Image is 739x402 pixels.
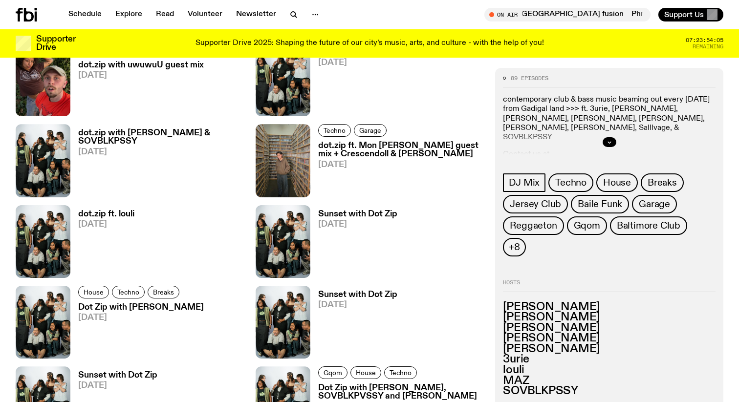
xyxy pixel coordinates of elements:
[503,343,716,354] h3: [PERSON_NAME]
[78,71,204,80] span: [DATE]
[641,173,684,192] a: Breaks
[603,177,631,188] span: House
[310,142,484,197] a: dot.zip ft. Mon [PERSON_NAME] guest mix + Crescendoll & [PERSON_NAME][DATE]
[658,8,723,21] button: Support Us
[503,333,716,344] h3: [PERSON_NAME]
[548,173,593,192] a: Techno
[78,220,134,229] span: [DATE]
[117,288,139,296] span: Techno
[693,44,723,49] span: Remaining
[359,127,381,134] span: Garage
[509,242,520,253] span: +8
[324,127,346,134] span: Techno
[390,369,412,377] span: Techno
[503,173,545,192] a: DJ Mix
[78,148,244,156] span: [DATE]
[112,286,145,298] a: Techno
[78,210,134,218] h3: dot.zip ft. louli
[503,312,716,323] h3: [PERSON_NAME]
[503,216,564,235] a: Reggaeton
[84,288,104,296] span: House
[70,61,204,116] a: dot.zip with uwuwuU guest mix[DATE]
[324,369,342,377] span: Gqom
[384,366,417,379] a: Techno
[503,301,716,312] h3: [PERSON_NAME]
[318,210,397,218] h3: Sunset with Dot Zip
[686,38,723,43] span: 07:23:54:05
[350,366,381,379] a: House
[78,303,204,312] h3: Dot Zip with [PERSON_NAME]
[354,124,387,137] a: Garage
[639,199,670,210] span: Garage
[78,61,204,69] h3: dot.zip with uwuwuU guest mix
[574,220,600,231] span: Gqom
[78,314,204,322] span: [DATE]
[571,195,629,213] a: Baile Funk
[503,375,716,386] h3: MAZ
[503,386,716,397] h3: SOVBLKPSSY
[310,48,442,116] a: dot.zip with [PERSON_NAME][DATE]
[503,280,716,292] h2: Hosts
[318,161,484,169] span: [DATE]
[153,288,174,296] span: Breaks
[596,173,638,192] a: House
[150,8,180,21] a: Read
[70,129,244,197] a: dot.zip with [PERSON_NAME] & SOVBLKPSSY[DATE]
[578,199,622,210] span: Baile Funk
[503,365,716,376] h3: louli
[230,8,282,21] a: Newsletter
[318,384,484,401] h3: Dot Zip with [PERSON_NAME], SOVBLKPVSSY and [PERSON_NAME]
[555,177,587,188] span: Techno
[78,129,244,146] h3: dot.zip with [PERSON_NAME] & SOVBLKPSSY
[511,75,548,81] span: 89 episodes
[610,216,687,235] a: Baltimore Club
[510,199,561,210] span: Jersey Club
[182,8,228,21] a: Volunteer
[510,220,557,231] span: Reggaeton
[664,10,704,19] span: Support Us
[196,39,544,48] p: Supporter Drive 2025: Shaping the future of our city’s music, arts, and culture - with the help o...
[78,381,157,390] span: [DATE]
[109,8,148,21] a: Explore
[310,291,397,359] a: Sunset with Dot Zip[DATE]
[503,95,716,142] p: contemporary club & bass music beaming out every [DATE] from Gadigal land >>> ft. 3urie, [PERSON_...
[318,366,348,379] a: Gqom
[503,322,716,333] h3: [PERSON_NAME]
[617,220,680,231] span: Baltimore Club
[148,286,179,298] a: Breaks
[318,142,484,158] h3: dot.zip ft. Mon [PERSON_NAME] guest mix + Crescendoll & [PERSON_NAME]
[356,369,376,377] span: House
[78,286,109,298] a: House
[36,35,75,52] h3: Supporter Drive
[318,301,397,309] span: [DATE]
[484,8,651,21] button: On AirPhrygia / Support [DOMAIN_NAME] - 100% [GEOGRAPHIC_DATA] fusionPhrygia / Support [DOMAIN_NA...
[503,354,716,365] h3: 3urie
[310,210,397,278] a: Sunset with Dot Zip[DATE]
[318,59,442,67] span: [DATE]
[63,8,108,21] a: Schedule
[567,216,607,235] a: Gqom
[318,124,351,137] a: Techno
[318,291,397,299] h3: Sunset with Dot Zip
[318,220,397,229] span: [DATE]
[509,177,540,188] span: DJ Mix
[503,238,526,256] button: +8
[503,195,568,213] a: Jersey Club
[648,177,677,188] span: Breaks
[632,195,677,213] a: Garage
[78,371,157,380] h3: Sunset with Dot Zip
[70,303,204,359] a: Dot Zip with [PERSON_NAME][DATE]
[70,210,134,278] a: dot.zip ft. louli[DATE]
